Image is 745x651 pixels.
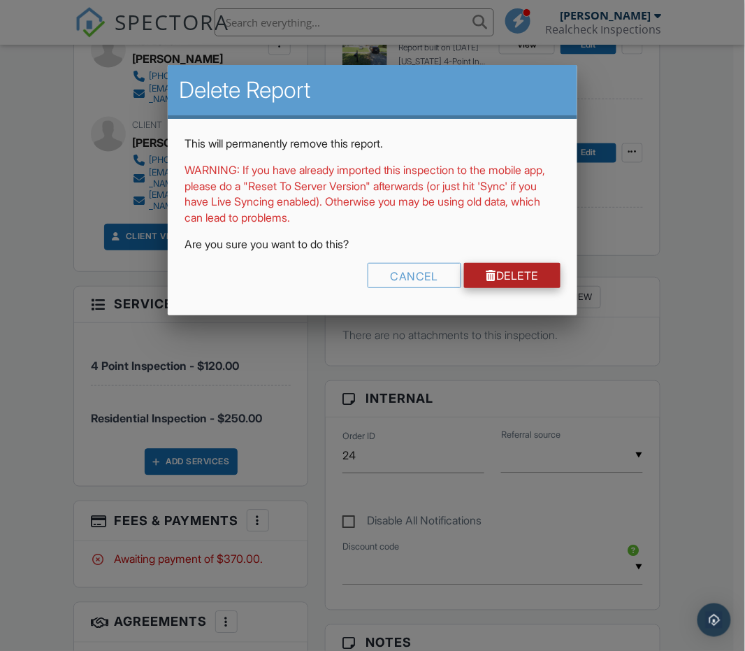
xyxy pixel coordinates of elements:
div: Open Intercom Messenger [697,603,731,637]
div: Cancel [368,263,461,288]
p: This will permanently remove this report. [185,136,560,151]
p: WARNING: If you have already imported this inspection to the mobile app, please do a "Reset To Se... [185,162,560,225]
a: Delete [464,263,561,288]
h2: Delete Report [179,76,566,104]
p: Are you sure you want to do this? [185,236,560,252]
